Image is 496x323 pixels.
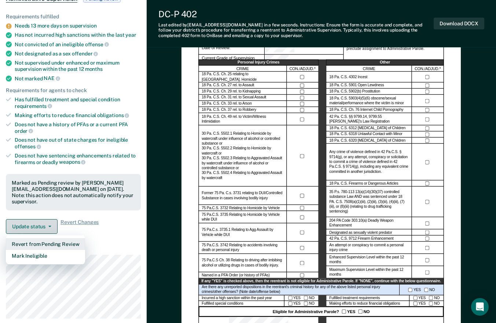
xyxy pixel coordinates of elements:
span: NAE [44,75,60,81]
span: Revert Changes [60,219,99,234]
label: 18 Pa. C.S. 5901 Open Lewdness [330,83,384,88]
div: Requirements for agents to check [6,87,141,94]
label: An attempt or conspiracy to commit a personal injury crime [330,243,409,253]
div: Does not have sentencing enhancements related to firearms or deadly [15,153,141,165]
span: in a few seconds [264,22,298,28]
div: Incurred a high sanction within the past year [198,295,284,301]
button: Update status [6,219,58,234]
div: YES NO [409,301,444,307]
div: Other [326,59,444,66]
label: 18 Pa. C.S. 6320 [MEDICAL_DATA] of Children [330,138,406,143]
label: 18 Pa. C.S. Ch. 33 rel. to Arson [202,102,252,106]
div: Does not have out of state charges for ineligible [15,137,141,149]
div: Fulfilled special conditions [198,301,284,307]
div: Current Grade of Supervision [265,55,343,65]
div: CON./ADJUD.* [287,66,319,72]
label: 75 Pa.C.S. 3742 Relating to accidents involving death or personal injury [202,243,283,253]
div: YES NO [284,295,319,301]
div: Current Grade of Supervision [198,55,265,65]
div: Has not incurred high sanctions within the last [15,32,141,38]
label: 42 Pa. C.S. §§ 9799.14, 9799.55 [PERSON_NAME]’s Law Registration [330,115,409,124]
div: Needs 13 more days on supervision [15,23,141,29]
span: year [125,32,136,38]
div: Does not have a history of PFAs or a current PFA order [15,121,141,134]
label: 75 Pa.C.S. 3732 Relating to Homicide by Vehicle [202,206,280,210]
button: Download DOCX [434,18,484,30]
label: 18 Pa. C.S. Ch. 37 rel. to Robbery [202,108,256,112]
div: DC-P 402 [158,9,434,19]
label: 30 Pa. C.S. 5502.1 Relating to Homicide by watercraft under influence of alcohol or controlled su... [202,131,283,180]
span: offenses [15,144,41,149]
div: Making efforts to reduce financial [15,112,141,119]
div: Open Intercom Messenger [471,298,489,316]
label: 18 Pa. C.S. 4302 Incest [330,75,368,80]
div: Marked as Pending review by [PERSON_NAME][EMAIL_ADDRESS][DOMAIN_NAME] on [DATE]. Note: this actio... [12,180,135,204]
label: 18 Pa. C.S. Ch. 76 Internet Child Pornography [330,108,404,112]
div: Date of Review: [265,44,343,55]
span: weapons [59,159,85,165]
div: Not designated as a sex [15,50,141,57]
div: YES NO [409,295,444,301]
span: months [85,66,103,72]
div: YES NO [400,284,444,295]
label: 18 Pa. C.S. Ch. 31 rel. to Sexual Assault [202,95,266,100]
div: CRIME [326,66,412,72]
label: 18 Pa. C.S. Ch. 29 rel. to Kidnapping [202,89,261,94]
label: 18 Pa. C.S. 6312 [MEDICAL_DATA] of Children [330,126,406,131]
label: Maximum Supervision Level within the past 12 months [330,268,409,277]
label: Former 75 Pa. C.s. 3731 relating to DUI/Controlled Substance in cases involving bodily injury [202,191,283,201]
label: 18 Pa. C.S. Ch. 25 relating to [GEOGRAPHIC_DATA]. Homicide [202,72,283,82]
label: 18 Pa. C.S. Ch. 49 rel. to Victim/Witness Intimidation [202,115,283,124]
div: Not marked [15,75,141,82]
label: 75 Pa.C.s. 3735.1 Relating to Agg Assault by Vehicle while DUI [202,228,283,237]
label: Any crime of violence defined in 42 Pa.C.S. § 9714(g), or any attempt, conspiracy or solicitation... [330,150,409,174]
label: Designated as sexually violent predator [330,230,392,235]
label: Enhanced Supervision Level within the past 12 months [330,255,409,265]
label: 75 Pa.C.S Ch. 38 Relating to driving after imbibing alcohol or utilizing drugs in cases of bodily... [202,258,283,268]
label: 75 Pa.C.S. 3735 Relating to Homicide by Vehicle while DUI [202,213,283,222]
div: Making efforts to reduce financial obligations [326,301,410,307]
label: 42 Pa. C.S. 9712 Firearm Enhancement [330,236,394,241]
label: 18 Pa. C.S. Ch. 27 rel. to Assault [202,83,254,88]
div: Has fulfilled treatment and special condition [15,97,141,109]
button: Revert from Pending Review [6,238,85,250]
div: If any "YES" is checked above, then the reentrant is not eligible for Administrative Parole. If "... [198,279,444,284]
label: 18 Pa. C.S. 6318 Unlawful Contact with Minor [330,132,403,137]
div: Eligible for Administrative Parole? YES NO [198,307,444,317]
label: 35 P.s. 780-113 13(a)(14)(30)(37) controlled substance Law AND was sentenced under 18 PA. C.S. 75... [330,190,409,214]
div: YES NO [284,301,319,307]
label: Named in a PFA Order (or history of PFAs) [202,273,270,278]
label: 204 PA Code 303.10(a) Deadly Weapon Enhancement [330,218,409,228]
div: Are there any unreported dispositions in the reentrant's criminal history for any of the above li... [198,284,400,295]
div: Date of Review: [198,44,265,55]
label: 18 Pa. C.S. Firearms or Dangerous Articles [330,181,398,186]
div: Requirements fulfilled [6,14,141,20]
div: CRIME [198,66,287,72]
div: Personal Injury Crimes [198,59,319,66]
div: CON./ADJUD.* [412,66,444,72]
span: requirements [15,103,52,109]
div: Not supervised under enhanced or maximum supervision within the past 12 [15,60,141,72]
button: Mark Ineligible [6,250,85,262]
div: Not convicted of an ineligible [15,41,141,48]
span: offender [72,51,98,57]
div: Last edited by [EMAIL_ADDRESS][DOMAIN_NAME] . Instructions: Ensure the form is accurate and compl... [158,22,434,38]
label: 18 Pa. C.S. 5902(b) Prostitution [330,89,380,94]
span: offense [85,41,109,47]
label: 18 Pa. C.S. 5903(4)(5)(6) obscene/sexual material/performance where the victim is minor [330,96,409,106]
span: obligations [97,112,129,118]
div: Fulfilled treatment requirements [326,295,410,301]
